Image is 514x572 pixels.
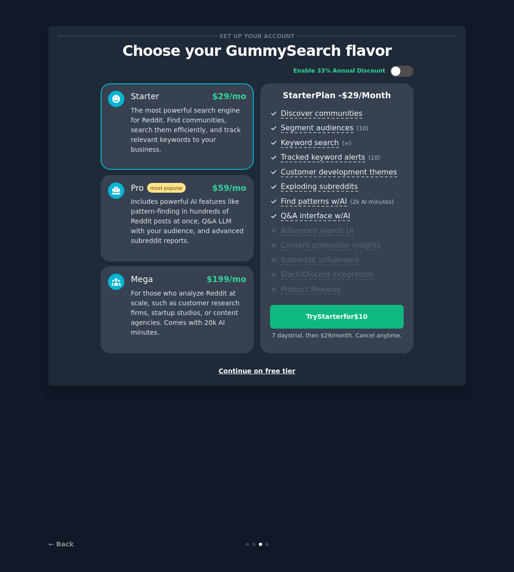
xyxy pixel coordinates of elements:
[281,123,353,133] span: Segment audiences
[281,241,381,250] span: Content promotion insights
[350,199,394,205] span: ( 2k AI minutes )
[281,168,397,177] span: Customer development themes
[270,305,404,329] button: TryStarterfor$10
[147,183,186,193] span: most popular
[281,211,350,221] span: Q&A interface w/AI
[48,540,74,548] a: ← Back
[270,332,404,340] div: 7 days trial, then $ 29 /month . Cancel anytime.
[293,67,385,75] div: Enable 33% Annual Discount
[342,140,352,147] span: ( ∞ )
[281,285,341,295] span: Product Reviews
[131,106,246,155] p: The most powerful search engine for Reddit. Find communities, search them efficiently, and track ...
[58,366,456,376] div: Continue on free tier
[357,125,368,132] span: ( 10 )
[212,92,246,101] span: $ 29 /mo
[131,274,153,285] div: Mega
[281,256,359,265] span: Subreddit influencers
[207,275,246,284] span: $ 199 /mo
[131,182,186,194] div: Pro
[281,270,373,280] span: Slack/Discord integration
[281,197,347,207] span: Find patterns w/AI
[281,153,365,162] span: Tracked keyword alerts
[131,289,246,337] p: For those who analyze Reddit at scale, such as customer research firms, startup studios, or conte...
[131,91,159,102] div: Starter
[270,90,404,101] p: Starter Plan -
[368,155,380,161] span: ( 10 )
[342,91,391,100] span: $ 29 /month
[131,197,246,246] p: Includes powerful AI features like pattern-finding in hundreds of Reddit posts at once, Q&A LLM w...
[58,43,456,59] p: Choose your GummySearch flavor
[281,182,358,192] span: Exploding subreddits
[281,138,339,148] span: Keyword search
[212,183,246,193] span: $ 59 /mo
[281,109,362,119] span: Discover communities
[218,31,297,41] span: Set up your account
[271,312,403,322] div: Try Starter for $10
[281,226,353,236] span: Advanced search UI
